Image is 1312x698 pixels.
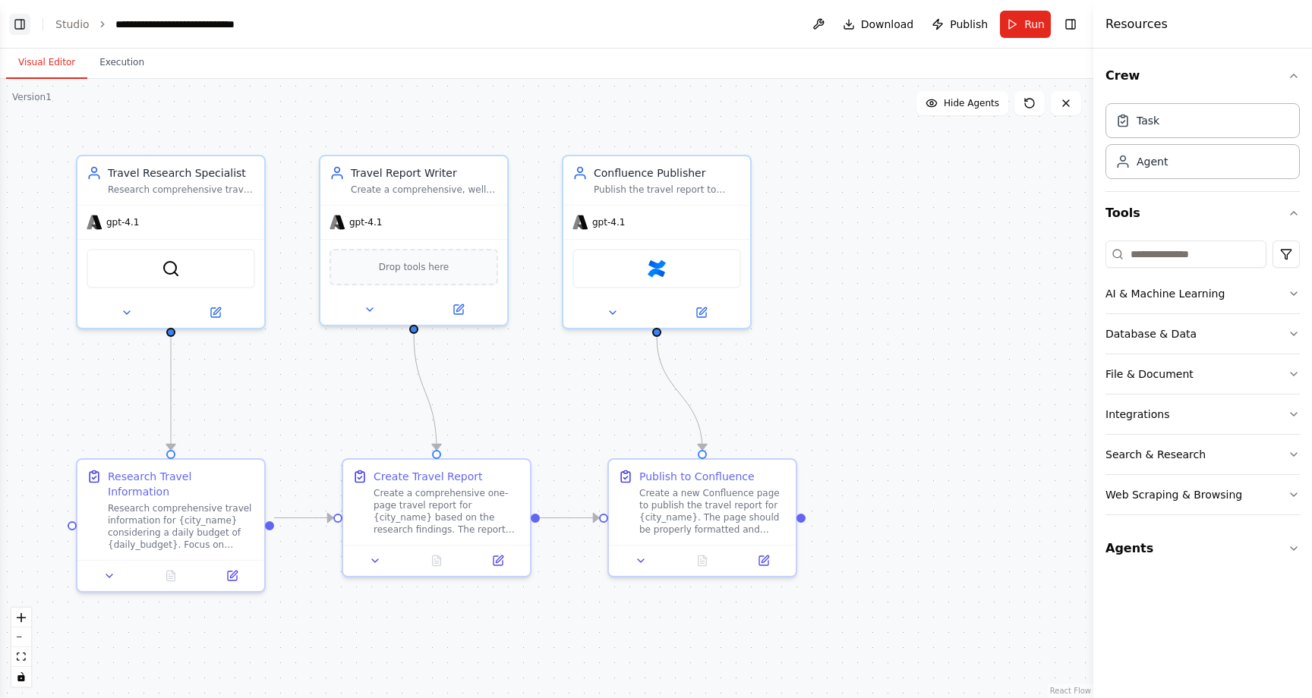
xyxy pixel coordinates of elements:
[1105,234,1300,527] div: Tools
[1000,11,1051,38] button: Run
[108,184,255,196] div: Research comprehensive travel information for {city_name} including top tourist attractions, opti...
[607,458,797,577] div: Publish to ConfluenceCreate a new Confluence page to publish the travel report for {city_name}. T...
[351,184,498,196] div: Create a comprehensive, well-structured one-page travel report for {city_name} that includes trav...
[374,487,521,536] div: Create a comprehensive one-page travel report for {city_name} based on the research findings. The...
[1105,15,1168,33] h4: Resources
[1060,14,1081,35] button: Hide right sidebar
[87,47,156,79] button: Execution
[670,552,735,570] button: No output available
[944,97,999,109] span: Hide Agents
[861,17,914,32] span: Download
[639,469,755,484] div: Publish to Confluence
[6,47,87,79] button: Visual Editor
[162,259,180,278] img: SerperDevTool
[108,469,255,499] div: Research Travel Information
[76,458,266,593] div: Research Travel InformationResearch comprehensive travel information for {city_name} considering ...
[1105,395,1300,434] button: Integrations
[1105,475,1300,514] button: Web Scraping & Browsing
[11,608,31,687] div: React Flow controls
[163,337,178,450] g: Edge from 6fdce7e8-b287-44e6-9490-e7e175420dd9 to 2f082f9e-e9c1-447d-9093-af01e786b540
[1105,286,1225,301] div: AI & Machine Learning
[379,259,449,275] span: Drop tools here
[374,469,482,484] div: Create Travel Report
[351,165,498,181] div: Travel Report Writer
[55,18,90,30] a: Studio
[406,334,444,450] g: Edge from 3fe6c43c-bc78-41db-aecd-34ed6068e15a to b2801277-068e-4981-afb9-32afa677b829
[55,17,286,32] nav: breadcrumb
[1105,447,1206,462] div: Search & Research
[1137,154,1168,169] div: Agent
[1105,435,1300,474] button: Search & Research
[1024,17,1045,32] span: Run
[950,17,988,32] span: Publish
[11,667,31,687] button: toggle interactivity
[1050,687,1091,695] a: React Flow attribution
[1137,113,1159,128] div: Task
[1105,326,1197,341] div: Database & Data
[139,567,203,585] button: No output available
[592,216,625,228] span: gpt-4.1
[658,303,744,322] button: Open in side panel
[1105,487,1242,502] div: Web Scraping & Browsing
[319,155,509,326] div: Travel Report WriterCreate a comprehensive, well-structured one-page travel report for {city_name...
[1105,274,1300,313] button: AI & Machine Learning
[11,608,31,627] button: zoom in
[405,552,469,570] button: No output available
[342,458,531,577] div: Create Travel ReportCreate a comprehensive one-page travel report for {city_name} based on the re...
[1105,366,1194,382] div: File & Document
[1105,97,1300,191] div: Crew
[172,303,258,322] button: Open in side panel
[649,337,710,450] g: Edge from d7d96c32-6887-4666-9cb5-74ad96fd2bc2 to 4c0dba09-b4de-45dc-9939-429b17e46409
[1105,407,1169,422] div: Integrations
[594,165,741,181] div: Confluence Publisher
[415,300,501,319] button: Open in side panel
[562,155,752,329] div: Confluence PublisherPublish the travel report to Confluence by creating a new page with proper fo...
[1105,192,1300,234] button: Tools
[916,91,1008,115] button: Hide Agents
[1105,314,1300,354] button: Database & Data
[9,14,30,35] button: Show left sidebar
[1105,354,1300,394] button: File & Document
[206,567,258,585] button: Open in side panel
[11,647,31,667] button: fit view
[108,165,255,181] div: Travel Research Specialist
[1105,55,1300,97] button: Crew
[108,502,255,551] div: Research comprehensive travel information for {city_name} considering a daily budget of {daily_bu...
[1105,527,1300,570] button: Agents
[106,216,139,228] span: gpt-4.1
[274,511,333,526] g: Edge from 2f082f9e-e9c1-447d-9093-af01e786b540 to b2801277-068e-4981-afb9-32afa677b829
[12,91,52,103] div: Version 1
[76,155,266,329] div: Travel Research SpecialistResearch comprehensive travel information for {city_name} including top...
[648,259,666,278] img: Confluence
[926,11,994,38] button: Publish
[594,184,741,196] div: Publish the travel report to Confluence by creating a new page with proper formatting and organiz...
[837,11,920,38] button: Download
[11,627,31,647] button: zoom out
[471,552,524,570] button: Open in side panel
[540,511,599,526] g: Edge from b2801277-068e-4981-afb9-32afa677b829 to 4c0dba09-b4de-45dc-9939-429b17e46409
[737,552,790,570] button: Open in side panel
[639,487,787,536] div: Create a new Confluence page to publish the travel report for {city_name}. The page should be pro...
[349,216,382,228] span: gpt-4.1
